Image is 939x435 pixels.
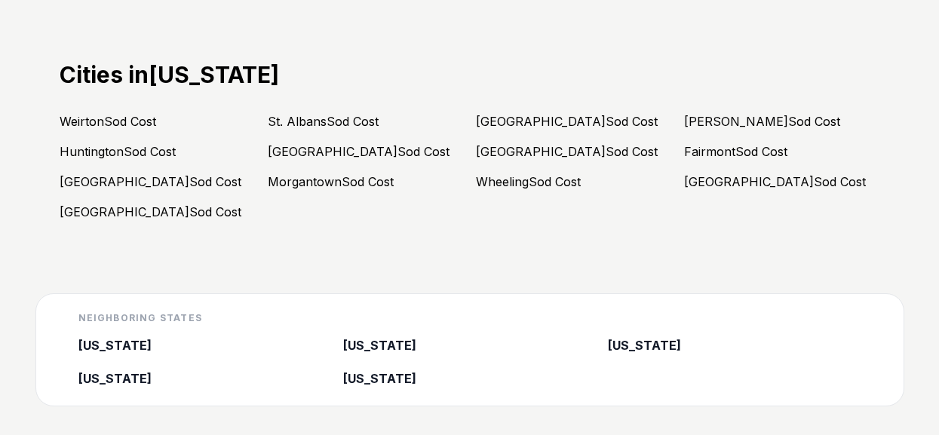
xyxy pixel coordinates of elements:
[60,204,241,219] a: [GEOGRAPHIC_DATA]Sod Cost
[60,114,156,129] a: WeirtonSod Cost
[78,336,331,354] a: [US_STATE]
[268,174,394,189] a: MorgantownSod Cost
[78,369,331,388] a: [US_STATE]
[268,144,450,159] a: [GEOGRAPHIC_DATA]Sod Cost
[476,144,658,159] a: [GEOGRAPHIC_DATA]Sod Cost
[476,174,581,189] a: WheelingSod Cost
[608,336,861,354] a: [US_STATE]
[60,174,241,189] a: [GEOGRAPHIC_DATA]Sod Cost
[268,114,379,129] a: St. AlbansSod Cost
[684,144,787,159] a: FairmontSod Cost
[684,174,866,189] a: [GEOGRAPHIC_DATA]Sod Cost
[343,369,596,388] a: [US_STATE]
[476,114,658,129] a: [GEOGRAPHIC_DATA]Sod Cost
[78,312,861,324] h4: Neighboring States
[343,336,596,354] a: [US_STATE]
[60,61,880,88] h2: Cities in [US_STATE]
[684,114,840,129] a: [PERSON_NAME]Sod Cost
[60,144,176,159] a: HuntingtonSod Cost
